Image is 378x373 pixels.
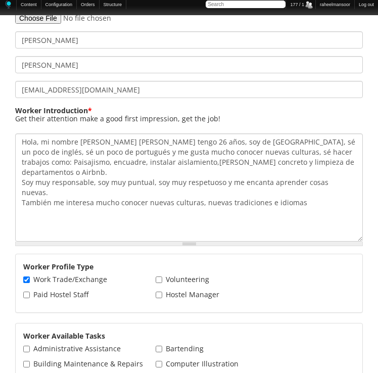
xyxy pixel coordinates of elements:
label: Paid Hostel Staff [33,290,88,299]
input: Worker Last Name [15,56,363,73]
label: Building Maintenance & Repairs [33,359,143,368]
label: Bartending [166,344,204,353]
input: Search [206,1,286,8]
input: Worker First Name [15,31,363,49]
img: Home [4,1,12,9]
label: Worker Introduction [15,106,92,116]
label: Volunteering [166,274,209,284]
label: Worker Profile Type [23,262,93,272]
label: Work Trade/Exchange [33,274,107,284]
label: Computer Illustration [166,359,239,368]
div: Get their attention make a good first impression, get the job! [15,115,220,123]
textarea: Hola, mi nombre [PERSON_NAME] [PERSON_NAME] tengo 26 años, soy de [GEOGRAPHIC_DATA], sé un poco d... [15,133,363,242]
label: Worker Available Tasks [23,331,105,341]
label: Hostel Manager [166,290,219,299]
input: E-mail address * [15,81,363,98]
span: This field is required. [88,106,92,115]
label: Administrative Assistance [33,344,121,353]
